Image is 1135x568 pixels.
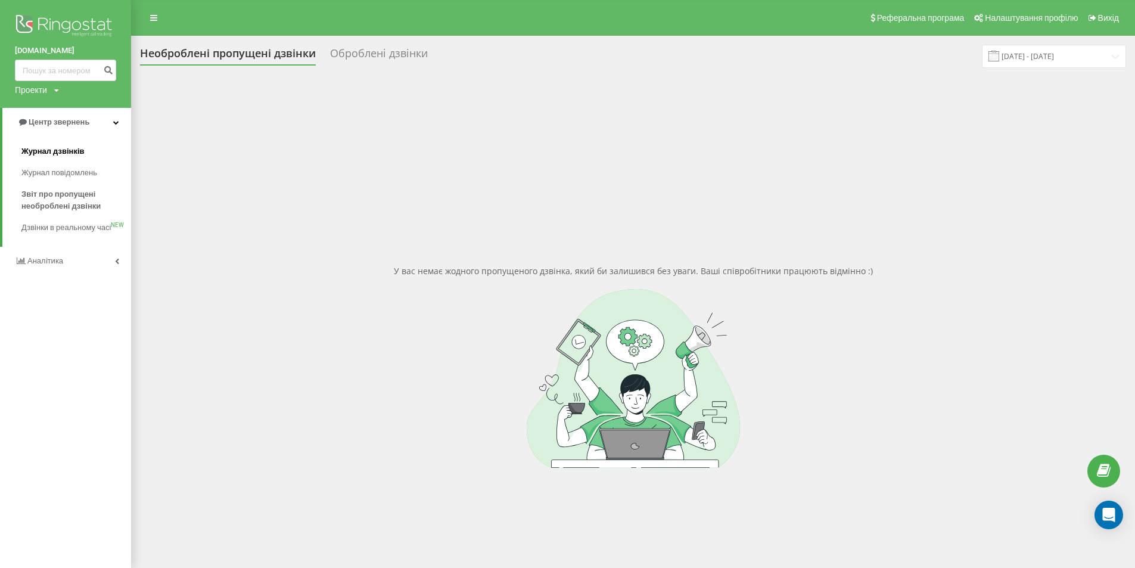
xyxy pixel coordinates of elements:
span: Вихід [1098,13,1119,23]
span: Журнал дзвінків [21,145,85,157]
a: [DOMAIN_NAME] [15,45,116,57]
div: Open Intercom Messenger [1094,501,1123,529]
a: Журнал дзвінків [21,141,131,162]
span: Реферальна програма [877,13,965,23]
div: Проекти [15,84,47,96]
div: Оброблені дзвінки [330,47,428,66]
span: Налаштування профілю [985,13,1078,23]
span: Дзвінки в реальному часі [21,222,111,234]
span: Звіт про пропущені необроблені дзвінки [21,188,125,212]
a: Дзвінки в реальному часіNEW [21,217,131,238]
span: Центр звернень [29,117,89,126]
span: Аналiтика [27,256,63,265]
a: Журнал повідомлень [21,162,131,184]
div: Необроблені пропущені дзвінки [140,47,316,66]
img: Ringostat logo [15,12,116,42]
input: Пошук за номером [15,60,116,81]
span: Журнал повідомлень [21,167,97,179]
a: Центр звернень [2,108,131,136]
a: Звіт про пропущені необроблені дзвінки [21,184,131,217]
